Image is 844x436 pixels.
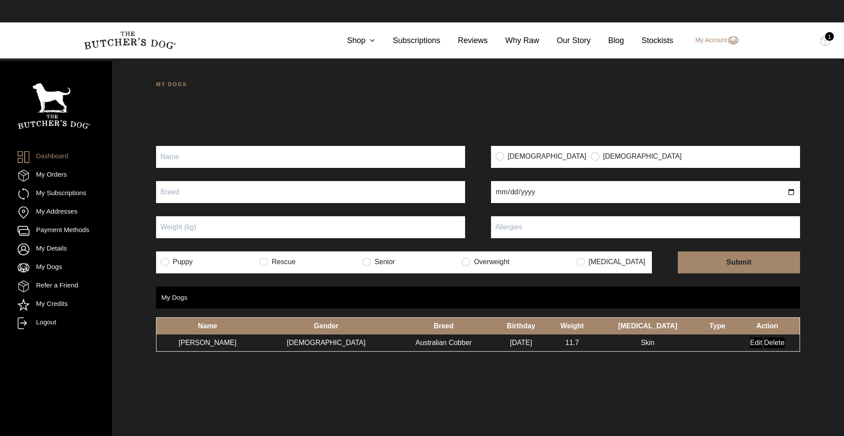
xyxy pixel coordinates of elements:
[18,317,56,329] a: Logout
[488,35,539,47] a: Why Raw
[750,338,762,348] input: Edit
[591,152,682,161] label: [DEMOGRAPHIC_DATA]
[549,334,596,351] td: 11.7
[18,207,77,218] a: My Addresses
[18,299,68,311] a: My Credits
[709,322,725,330] span: Type
[596,334,700,351] td: Skin
[329,35,375,47] a: Shop
[491,181,800,203] input: Birthday
[156,181,465,203] input: Breed
[362,258,395,266] label: Senior
[440,35,487,47] a: Reviews
[493,334,549,351] td: [DATE]
[160,258,193,266] label: Puppy
[18,83,90,129] img: TBD_Portrait_Logo_White.png
[156,216,465,238] input: Weight (kg)
[591,35,624,47] a: Blog
[259,258,295,266] label: Rescue
[495,152,586,161] label: [DEMOGRAPHIC_DATA]
[507,322,535,330] span: Birthday
[18,262,62,274] a: My Dogs
[618,322,677,330] span: [MEDICAL_DATA]
[394,334,494,351] td: Australian Cobber
[161,293,187,302] h4: My Dogs
[198,322,217,330] span: Name
[539,35,591,47] a: Our Story
[18,151,68,163] a: Dashboard
[678,251,800,273] input: Submit
[18,170,67,182] a: My Orders
[576,258,645,266] label: [MEDICAL_DATA]
[258,334,394,351] td: [DEMOGRAPHIC_DATA]
[433,322,453,330] span: Breed
[825,32,834,41] div: 1
[820,35,831,47] img: TBD_Cart-Full.png
[314,322,338,330] span: Gender
[624,35,673,47] a: Stockists
[156,334,258,351] td: [PERSON_NAME]
[764,338,784,348] input: Delete
[156,80,800,111] h6: MY DOGS
[18,188,86,200] a: My Subscriptions
[491,216,800,238] input: Allergies
[687,35,738,46] a: My Account
[18,280,78,292] a: Refer a Friend
[18,243,67,255] a: My Details
[462,258,509,266] label: Overweight
[560,322,584,330] span: Weight
[757,322,779,330] span: Action
[375,35,440,47] a: Subscriptions
[18,225,89,237] a: Payment Methods
[156,146,465,168] input: Name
